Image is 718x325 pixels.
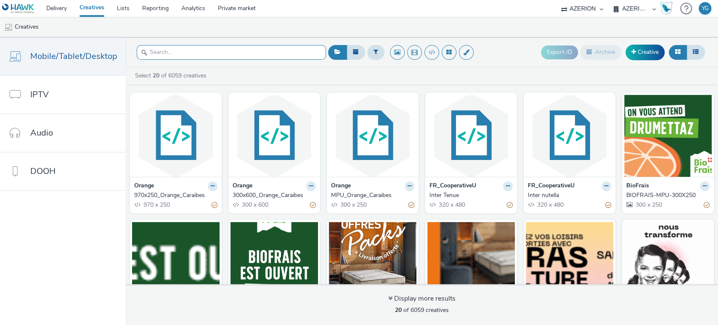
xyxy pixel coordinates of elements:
[429,191,513,200] a: Inter Tenue
[526,95,613,177] img: Inter nutella visual
[331,191,411,200] div: MPU_Orange_Caraibes
[704,200,710,209] div: Partially valid
[580,45,621,59] button: Archive
[339,201,367,209] span: 300 x 250
[624,95,712,177] img: BIOFRAIS-MPU-300X250 visual
[231,95,318,177] img: 300x600_Orange_Caraibes visual
[388,294,456,304] div: Display more results
[233,191,316,200] a: 300x600_Orange_Caraibes
[4,23,13,32] img: mobile
[625,45,665,60] a: Creative
[429,181,476,191] strong: FR_CooperativeU
[233,191,313,200] div: 300x600_Orange_Caraibes
[134,181,154,191] strong: Orange
[702,2,709,15] div: YG
[605,200,611,209] div: Partially valid
[30,165,56,177] span: DOOH
[134,191,214,200] div: 970x250_Orange_Caraibes
[331,191,414,200] a: MPU_Orange_Caraibes
[635,201,662,209] span: 300 x 250
[331,181,351,191] strong: Orange
[134,72,210,80] a: Select of 6059 creatives
[528,181,575,191] strong: FR_CooperativeU
[30,127,53,139] span: Audio
[626,191,706,200] div: BIOFRAIS-MPU-300X250
[438,201,465,209] span: 320 x 480
[427,222,515,304] img: OR-25_Lagardère_bandeau_Claye.gif visual
[132,95,220,177] img: 970x250_Orange_Caraibes visual
[626,181,649,191] strong: BioFrais
[528,191,611,200] a: Inter nutella
[132,222,220,304] img: BIOFRAIS-BANNIERE-320X50 visual
[143,201,170,209] span: 970 x 250
[536,201,564,209] span: 320 x 480
[137,45,326,60] input: Search...
[212,200,217,209] div: Partially valid
[2,3,34,14] img: undefined Logo
[134,191,217,200] a: 970x250_Orange_Caraibes
[329,95,416,177] img: MPU_Orange_Caraibes visual
[660,2,676,15] a: Hawk Academy
[507,200,513,209] div: Partially valid
[395,306,449,314] span: of 6059 creatives
[310,200,316,209] div: Partially valid
[541,45,578,59] button: Export ID
[526,222,613,304] img: FR_Mediarun_VilledeStrasbourg_Banner visual
[30,88,49,101] span: IPTV
[241,201,268,209] span: 300 x 600
[329,222,416,304] img: OR-25_Lagardère_interstitiel_Claye.jpg visual
[669,45,687,59] button: Grid
[395,306,402,314] strong: 20
[231,222,318,304] img: BIOFRAIS INTERSTITIEL 320X480 visual
[408,200,414,209] div: Partially valid
[660,2,673,15] img: Hawk Academy
[427,95,515,177] img: Inter Tenue visual
[686,45,705,59] button: Table
[528,191,608,200] div: Inter nutella
[624,222,712,304] img: FR_Mediarun_VilledeStrasbourg_Interstitial visual
[233,181,252,191] strong: Orange
[30,50,117,62] span: Mobile/Tablet/Desktop
[429,191,509,200] div: Inter Tenue
[153,72,159,80] strong: 20
[626,191,710,200] a: BIOFRAIS-MPU-300X250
